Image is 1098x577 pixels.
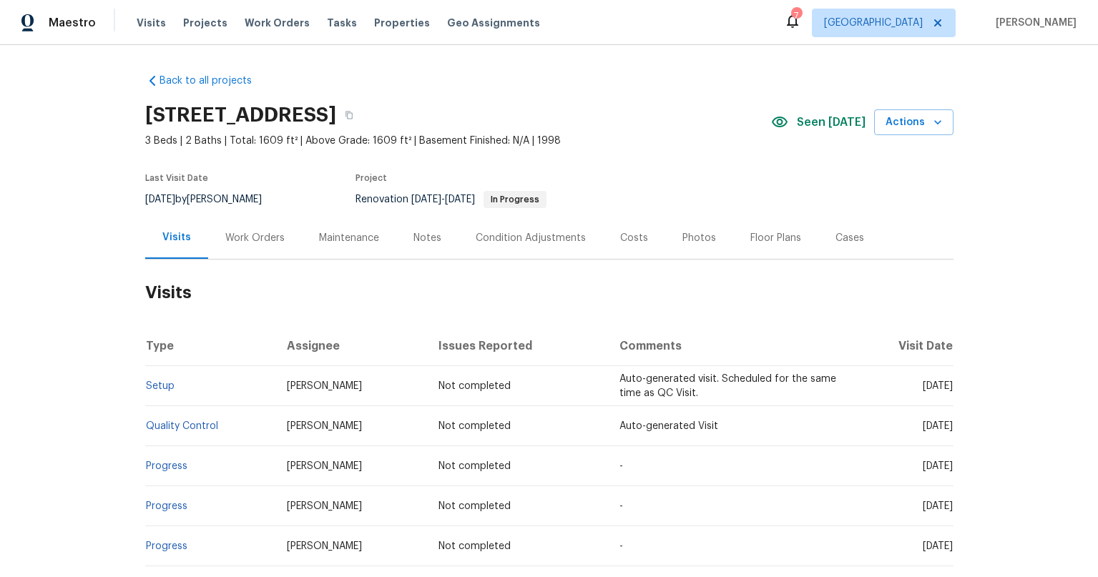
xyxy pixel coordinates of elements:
[356,174,387,182] span: Project
[750,231,801,245] div: Floor Plans
[923,461,953,471] span: [DATE]
[356,194,546,204] span: Renovation
[791,9,801,23] div: 7
[835,231,864,245] div: Cases
[619,461,623,471] span: -
[923,381,953,391] span: [DATE]
[287,541,362,551] span: [PERSON_NAME]
[145,194,175,204] span: [DATE]
[886,114,942,132] span: Actions
[327,18,357,28] span: Tasks
[145,134,771,148] span: 3 Beds | 2 Baths | Total: 1609 ft² | Above Grade: 1609 ft² | Basement Finished: N/A | 1998
[287,461,362,471] span: [PERSON_NAME]
[245,16,310,30] span: Work Orders
[438,541,511,551] span: Not completed
[438,461,511,471] span: Not completed
[49,16,96,30] span: Maestro
[146,381,175,391] a: Setup
[146,421,218,431] a: Quality Control
[411,194,441,204] span: [DATE]
[427,326,607,366] th: Issues Reported
[145,74,283,88] a: Back to all projects
[146,541,187,551] a: Progress
[438,421,511,431] span: Not completed
[287,381,362,391] span: [PERSON_NAME]
[682,231,716,245] div: Photos
[287,421,362,431] span: [PERSON_NAME]
[137,16,166,30] span: Visits
[145,191,279,208] div: by [PERSON_NAME]
[874,109,954,136] button: Actions
[145,326,276,366] th: Type
[620,231,648,245] div: Costs
[619,421,718,431] span: Auto-generated Visit
[319,231,379,245] div: Maintenance
[447,16,540,30] span: Geo Assignments
[445,194,475,204] span: [DATE]
[438,381,511,391] span: Not completed
[162,230,191,245] div: Visits
[336,102,362,128] button: Copy Address
[851,326,954,366] th: Visit Date
[990,16,1077,30] span: [PERSON_NAME]
[275,326,427,366] th: Assignee
[183,16,227,30] span: Projects
[797,115,866,129] span: Seen [DATE]
[413,231,441,245] div: Notes
[923,501,953,511] span: [DATE]
[824,16,923,30] span: [GEOGRAPHIC_DATA]
[146,461,187,471] a: Progress
[145,260,954,326] h2: Visits
[619,541,623,551] span: -
[923,541,953,551] span: [DATE]
[619,374,836,398] span: Auto-generated visit. Scheduled for the same time as QC Visit.
[411,194,475,204] span: -
[225,231,285,245] div: Work Orders
[374,16,430,30] span: Properties
[145,108,336,122] h2: [STREET_ADDRESS]
[145,174,208,182] span: Last Visit Date
[438,501,511,511] span: Not completed
[923,421,953,431] span: [DATE]
[619,501,623,511] span: -
[287,501,362,511] span: [PERSON_NAME]
[146,501,187,511] a: Progress
[476,231,586,245] div: Condition Adjustments
[485,195,545,204] span: In Progress
[608,326,851,366] th: Comments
